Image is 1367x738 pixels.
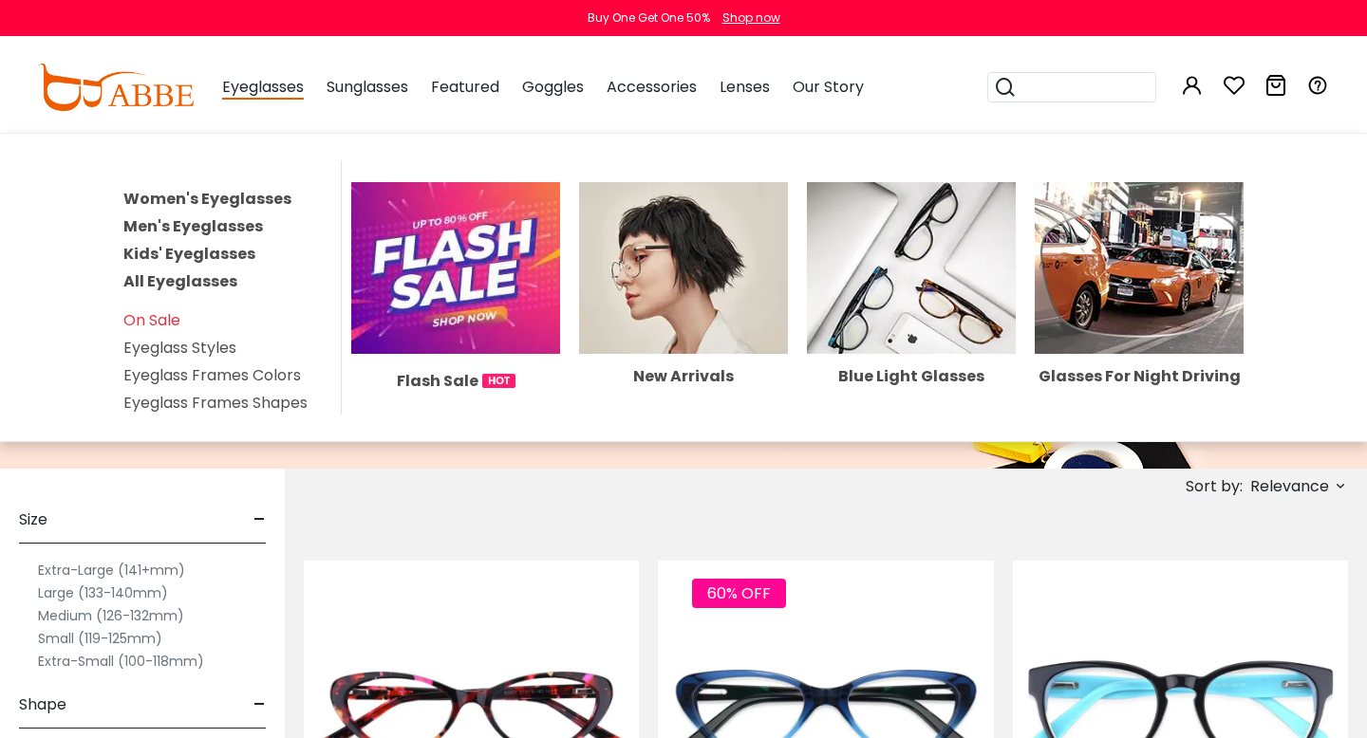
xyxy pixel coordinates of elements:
label: Small (119-125mm) [38,627,162,650]
span: Accessories [607,76,697,98]
a: On Sale [123,309,180,331]
a: Eyeglass Styles [123,337,236,359]
span: Lenses [720,76,770,98]
span: - [253,497,266,543]
a: Kids' Eyeglasses [123,243,255,265]
img: Blue Light Glasses [807,182,1016,355]
label: Extra-Large (141+mm) [38,559,185,581]
span: Sort by: [1186,475,1243,497]
div: Buy One Get One 50% [588,9,710,27]
span: Shape [19,682,66,728]
label: Large (133-140mm) [38,581,168,604]
div: Blue Light Glasses [807,369,1016,384]
span: Featured [431,76,499,98]
div: Shop now [722,9,780,27]
a: Women's Eyeglasses [123,188,291,210]
a: Eyeglass Frames Colors [123,364,301,386]
a: Flash Sale [351,256,560,393]
span: 60% OFF [692,579,786,608]
img: Glasses For Night Driving [1035,182,1244,355]
span: Eyeglasses [222,76,304,100]
span: Relevance [1250,470,1329,504]
a: New Arrivals [579,256,788,384]
a: Eyeglass Frames Shapes [123,392,308,414]
span: Size [19,497,47,543]
span: Goggles [522,76,584,98]
label: Medium (126-132mm) [38,604,184,627]
div: Glasses For Night Driving [1035,369,1244,384]
img: New Arrivals [579,182,788,355]
span: - [253,682,266,728]
img: abbeglasses.com [38,64,194,111]
label: Extra-Small (100-118mm) [38,650,204,673]
img: 1724998894317IetNH.gif [482,374,515,388]
span: Sunglasses [327,76,408,98]
span: Our Story [793,76,864,98]
a: All Eyeglasses [123,270,237,292]
div: New Arrivals [579,369,788,384]
a: Shop now [713,9,780,26]
span: Flash Sale [397,369,478,393]
a: Glasses For Night Driving [1035,256,1244,384]
img: Flash Sale [351,182,560,355]
a: Blue Light Glasses [807,256,1016,384]
a: Men's Eyeglasses [123,215,263,237]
